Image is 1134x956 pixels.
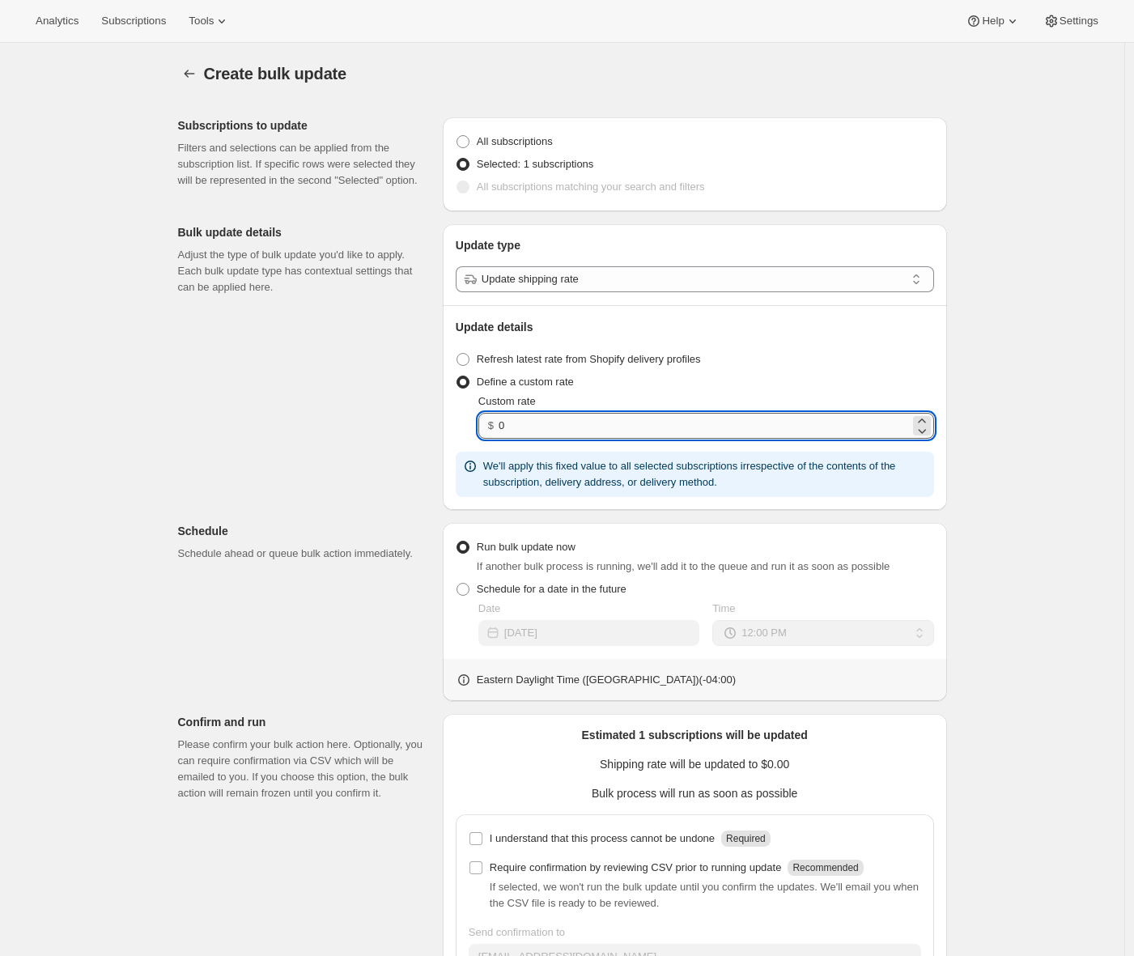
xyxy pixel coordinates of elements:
p: Bulk update details [178,224,430,240]
span: Define a custom rate [477,376,574,388]
span: Run bulk update now [477,541,575,553]
span: Refresh latest rate from Shopify delivery profiles [477,353,701,365]
p: Update type [456,237,934,253]
button: Subscriptions [91,10,176,32]
p: Update details [456,319,934,335]
span: Settings [1060,15,1098,28]
span: Required [726,833,766,844]
span: All subscriptions matching your search and filters [477,181,705,193]
span: Tools [189,15,214,28]
span: Send confirmation to [469,926,565,938]
p: Estimated 1 subscriptions will be updated [456,727,934,743]
span: Create bulk update [204,65,346,83]
button: Help [956,10,1030,32]
p: Schedule [178,523,430,539]
span: Schedule for a date in the future [477,583,626,595]
p: I understand that this process cannot be undone [490,831,715,847]
span: Analytics [36,15,79,28]
p: Bulk process will run as soon as possible [456,785,934,801]
button: Tools [179,10,240,32]
p: Confirm and run [178,714,430,730]
button: Analytics [26,10,88,32]
span: If selected, we won't run the bulk update until you confirm the updates. We'll email you when the... [490,881,919,909]
p: Eastern Daylight Time ([GEOGRAPHIC_DATA]) ( -04 : 00 ) [477,672,736,688]
span: Selected: 1 subscriptions [477,158,594,170]
span: Custom rate [478,395,536,407]
span: All subscriptions [477,135,553,147]
p: Adjust the type of bulk update you'd like to apply. Each bulk update type has contextual settings... [178,247,430,295]
p: Please confirm your bulk action here. Optionally, you can require confirmation via CSV which will... [178,737,430,801]
button: Settings [1034,10,1108,32]
p: Subscriptions to update [178,117,430,134]
p: Schedule ahead or queue bulk action immediately. [178,546,430,562]
p: We'll apply this fixed value to all selected subscriptions irrespective of the contents of the su... [483,458,928,491]
span: Recommended [792,862,858,873]
span: Date [478,602,500,614]
span: Help [982,15,1004,28]
p: Require confirmation by reviewing CSV prior to running update [490,860,782,876]
p: Shipping rate will be updated to $0.00 [456,756,934,772]
span: $ [488,419,494,431]
p: Filters and selections can be applied from the subscription list. If specific rows were selected ... [178,140,430,189]
span: Time [712,602,735,614]
span: If another bulk process is running, we'll add it to the queue and run it as soon as possible [477,560,890,572]
span: Subscriptions [101,15,166,28]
